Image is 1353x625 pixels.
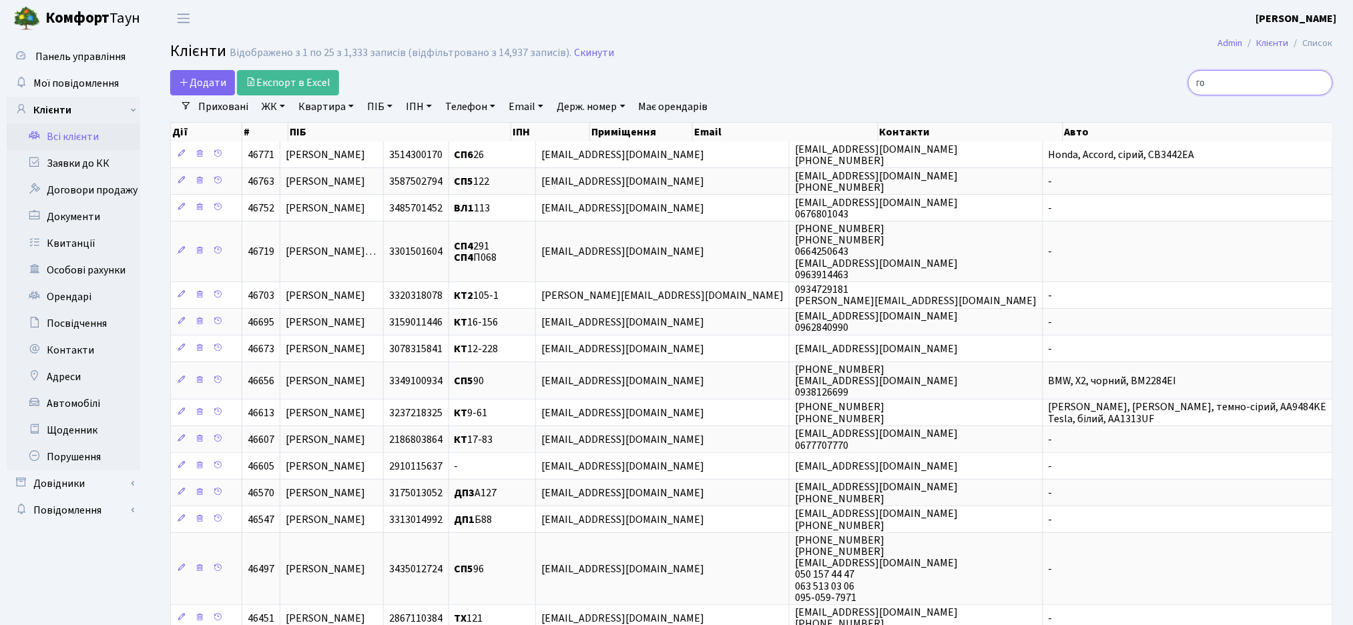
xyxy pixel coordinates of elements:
span: [PERSON_NAME] [286,288,365,303]
a: Email [503,95,549,118]
span: [PERSON_NAME][EMAIL_ADDRESS][DOMAIN_NAME] [541,288,784,303]
span: 2186803864 [389,432,443,447]
span: 3349100934 [389,374,443,388]
b: СП5 [455,562,474,576]
span: [EMAIL_ADDRESS][DOMAIN_NAME] [541,486,704,500]
span: [EMAIL_ADDRESS][DOMAIN_NAME] [541,432,704,447]
span: Клієнти [170,39,226,63]
span: 291 П068 [455,239,497,265]
a: Довідники [7,470,140,497]
span: Б88 [455,512,493,527]
a: Посвідчення [7,310,140,337]
span: - [1049,512,1053,527]
a: Особові рахунки [7,257,140,283]
span: - [1049,174,1053,189]
span: [PERSON_NAME] [286,432,365,447]
span: [EMAIL_ADDRESS][DOMAIN_NAME] [PHONE_NUMBER] [795,480,958,506]
th: Приміщення [590,123,693,141]
span: - [1049,486,1053,500]
input: Пошук... [1188,70,1333,95]
th: Дії [171,123,242,141]
span: [EMAIL_ADDRESS][DOMAIN_NAME] [541,562,704,576]
span: [EMAIL_ADDRESS][DOMAIN_NAME] [541,201,704,215]
a: Контакти [7,337,140,364]
span: - [1049,459,1053,474]
span: 46497 [248,562,274,576]
span: [PERSON_NAME]… [286,245,376,259]
a: Квитанції [7,230,140,257]
span: [EMAIL_ADDRESS][DOMAIN_NAME] [541,374,704,388]
span: [PERSON_NAME] [286,342,365,356]
span: 46695 [248,315,274,330]
span: [EMAIL_ADDRESS][DOMAIN_NAME] [541,459,704,474]
span: [PERSON_NAME] [286,512,365,527]
span: 46673 [248,342,274,356]
a: ІПН [400,95,437,118]
span: [PERSON_NAME] [286,201,365,215]
span: 46656 [248,374,274,388]
span: - [455,459,459,474]
a: Орендарі [7,283,140,310]
span: 3159011446 [389,315,443,330]
span: 90 [455,374,485,388]
span: [EMAIL_ADDRESS][DOMAIN_NAME] [PHONE_NUMBER] [795,142,958,168]
b: СП4 [455,239,474,253]
a: Мої повідомлення [7,70,140,97]
span: 3313014992 [389,512,443,527]
span: [PERSON_NAME] [286,374,365,388]
span: [EMAIL_ADDRESS][DOMAIN_NAME] [541,342,704,356]
a: Порушення [7,444,140,470]
a: Телефон [440,95,501,118]
span: [PERSON_NAME], [PERSON_NAME], темно-сірий, AA9484KE Tesla, білий, AA1313UF [1049,400,1327,426]
span: 122 [455,174,490,189]
span: 46607 [248,432,274,447]
b: СП4 [455,250,474,265]
a: [PERSON_NAME] [1256,11,1337,27]
span: 12-228 [455,342,499,356]
span: 3237218325 [389,406,443,420]
b: ДП1 [455,512,475,527]
b: СП5 [455,374,474,388]
nav: breadcrumb [1198,29,1353,57]
span: [PERSON_NAME] [286,459,365,474]
span: 3587502794 [389,174,443,189]
span: 46719 [248,245,274,259]
b: КТ2 [455,288,474,303]
button: Переключити навігацію [167,7,200,29]
span: 3514300170 [389,147,443,162]
span: 46570 [248,486,274,500]
b: [PERSON_NAME] [1256,11,1337,26]
a: Автомобілі [7,390,140,417]
span: А127 [455,486,497,500]
span: [EMAIL_ADDRESS][DOMAIN_NAME] [541,406,704,420]
span: 2910115637 [389,459,443,474]
b: КТ [455,432,468,447]
span: 3175013052 [389,486,443,500]
span: 9-61 [455,406,488,420]
th: # [242,123,288,141]
a: Клієнти [7,97,140,123]
span: - [1049,201,1053,215]
a: Експорт в Excel [237,70,339,95]
a: Панель управління [7,43,140,70]
span: Мої повідомлення [33,76,119,91]
span: Панель управління [35,49,125,64]
span: [PERSON_NAME] [286,486,365,500]
span: 3078315841 [389,342,443,356]
span: 96 [455,562,485,576]
a: Додати [170,70,235,95]
span: 105-1 [455,288,499,303]
span: [PERSON_NAME] [286,147,365,162]
a: Адреси [7,364,140,390]
span: [EMAIL_ADDRESS][DOMAIN_NAME] 0676801043 [795,195,958,221]
a: Всі клієнти [7,123,140,150]
b: КТ [455,342,468,356]
span: [EMAIL_ADDRESS][DOMAIN_NAME] [PHONE_NUMBER] [795,507,958,533]
th: Контакти [878,123,1063,141]
li: Список [1289,36,1333,51]
span: 3485701452 [389,201,443,215]
span: [EMAIL_ADDRESS][DOMAIN_NAME] 0962840990 [795,309,958,335]
span: [EMAIL_ADDRESS][DOMAIN_NAME] [795,342,958,356]
span: 46613 [248,406,274,420]
span: - [1049,245,1053,259]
